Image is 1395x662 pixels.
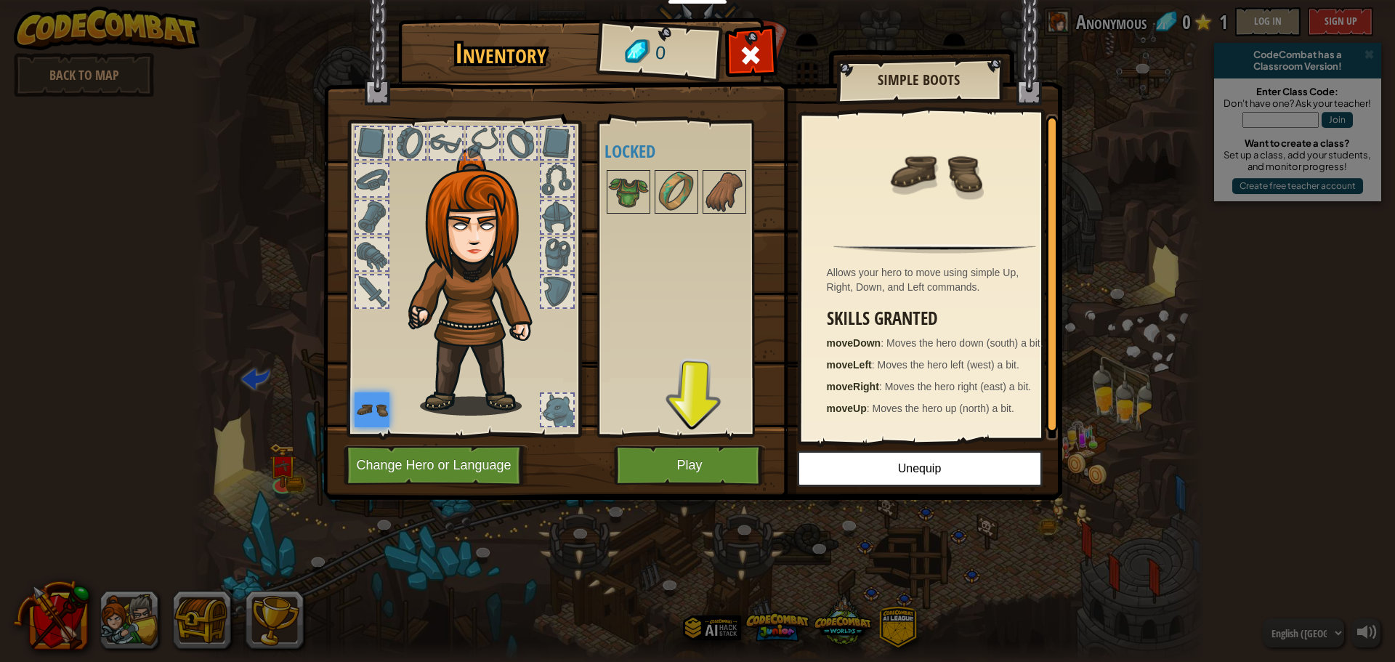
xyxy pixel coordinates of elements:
h1: Inventory [408,39,594,69]
img: portrait.png [888,125,982,219]
span: : [879,381,885,392]
span: : [872,359,878,371]
img: portrait.png [656,171,697,212]
img: hair_f2.png [402,148,558,416]
strong: moveUp [827,403,867,414]
span: : [881,337,886,349]
span: : [867,403,873,414]
img: hr.png [833,244,1035,254]
span: Moves the hero down (south) a bit. [886,337,1043,349]
img: portrait.png [704,171,745,212]
h3: Skills Granted [827,309,1051,328]
button: Unequip [797,451,1043,487]
span: 0 [654,40,666,67]
strong: moveLeft [827,359,872,371]
strong: moveRight [827,381,879,392]
h2: Simple Boots [851,72,987,88]
button: Change Hero or Language [344,445,528,485]
span: Moves the hero left (west) a bit. [878,359,1019,371]
div: Allows your hero to move using simple Up, Right, Down, and Left commands. [827,265,1051,294]
img: portrait.png [608,171,649,212]
strong: moveDown [827,337,881,349]
span: Moves the hero right (east) a bit. [885,381,1032,392]
span: Moves the hero up (north) a bit. [873,403,1014,414]
h4: Locked [604,142,787,161]
button: Play [614,445,766,485]
img: portrait.png [355,392,389,427]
